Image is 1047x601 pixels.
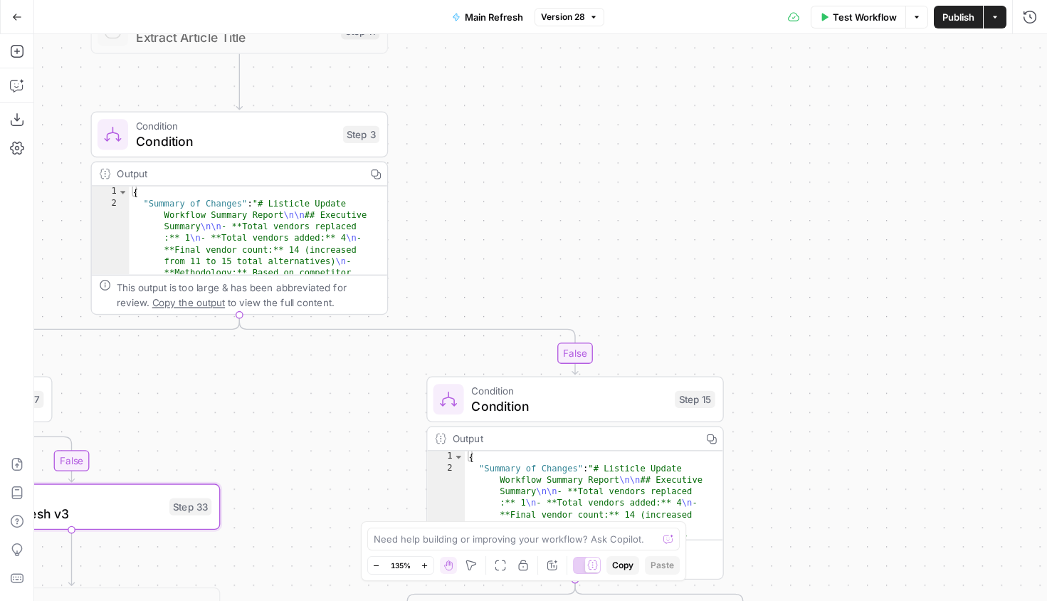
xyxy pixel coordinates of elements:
span: Toggle code folding, rows 1 through 3 [117,187,128,198]
g: Edge from step_33 to step_10 [68,530,74,585]
span: Main Refresh [465,10,523,24]
div: This output is too large & has been abbreviated for review. to view the full content. [117,279,379,310]
span: Toggle code folding, rows 1 through 3 [453,451,464,463]
div: 1 [427,451,465,463]
span: Publish [942,10,974,24]
div: Extract Article TitleStep 11 [90,8,388,54]
button: Publish [934,6,983,28]
span: 135% [391,560,411,571]
span: Condition [136,118,335,134]
div: Step 15 [675,391,715,408]
g: Edge from step_3 to step_15 [239,315,578,375]
span: Copy the output [152,297,225,308]
span: Test Workflow [833,10,897,24]
div: 1 [92,187,130,198]
div: Step 33 [169,498,211,516]
span: Condition [471,397,667,416]
div: This output is too large & has been abbreviated for review. to view the full content. [453,544,715,575]
div: Step 3 [343,126,379,143]
span: Condition [136,132,335,151]
g: Edge from step_11 to step_3 [236,54,242,110]
button: Main Refresh [443,6,532,28]
button: Test Workflow [811,6,905,28]
span: Copy [612,559,633,572]
div: ConditionConditionStep 15Output{ "Summary of Changes":"# Listicle Update Workflow Summary Report\... [426,376,724,580]
div: Step 7 [7,391,43,408]
span: Paste [651,559,674,572]
span: Condition [471,383,667,399]
span: Extract Article Title [136,28,334,47]
button: Copy [606,556,639,575]
div: ConditionConditionStep 3Output{ "Summary of Changes":"# Listicle Update Workflow Summary Report\n... [90,112,388,315]
div: Output [453,431,695,446]
button: Paste [645,556,680,575]
button: Version 28 [535,8,604,26]
div: Output [117,166,359,182]
div: Step 11 [341,22,379,39]
span: Version 28 [541,11,585,23]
